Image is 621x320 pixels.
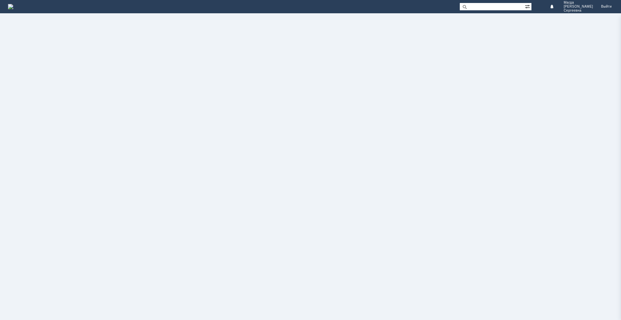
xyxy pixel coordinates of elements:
[564,5,593,9] span: [PERSON_NAME]
[525,3,531,9] span: Расширенный поиск
[8,4,13,9] a: Перейти на домашнюю страницу
[8,4,13,9] img: logo
[564,9,593,13] span: Сергеевна
[564,1,593,5] span: Магда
